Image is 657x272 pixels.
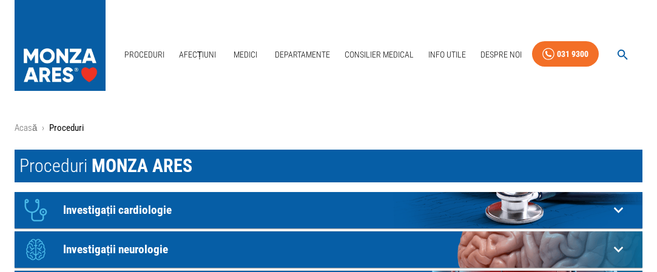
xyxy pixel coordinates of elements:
[15,121,642,135] nav: breadcrumb
[532,41,599,67] a: 031 9300
[557,47,588,62] div: 031 9300
[92,155,192,176] span: MONZA ARES
[15,192,642,228] div: IconInvestigații cardiologie
[18,192,54,228] div: Icon
[226,42,265,67] a: Medici
[423,42,471,67] a: Info Utile
[270,42,335,67] a: Departamente
[15,150,642,182] h1: Proceduri
[340,42,419,67] a: Consilier Medical
[42,121,44,135] li: ›
[63,204,609,216] p: Investigații cardiologie
[174,42,221,67] a: Afecțiuni
[49,121,84,135] p: Proceduri
[63,243,609,256] p: Investigații neurologie
[476,42,527,67] a: Despre Noi
[18,231,54,268] div: Icon
[120,42,169,67] a: Proceduri
[15,122,37,133] a: Acasă
[15,231,642,268] div: IconInvestigații neurologie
